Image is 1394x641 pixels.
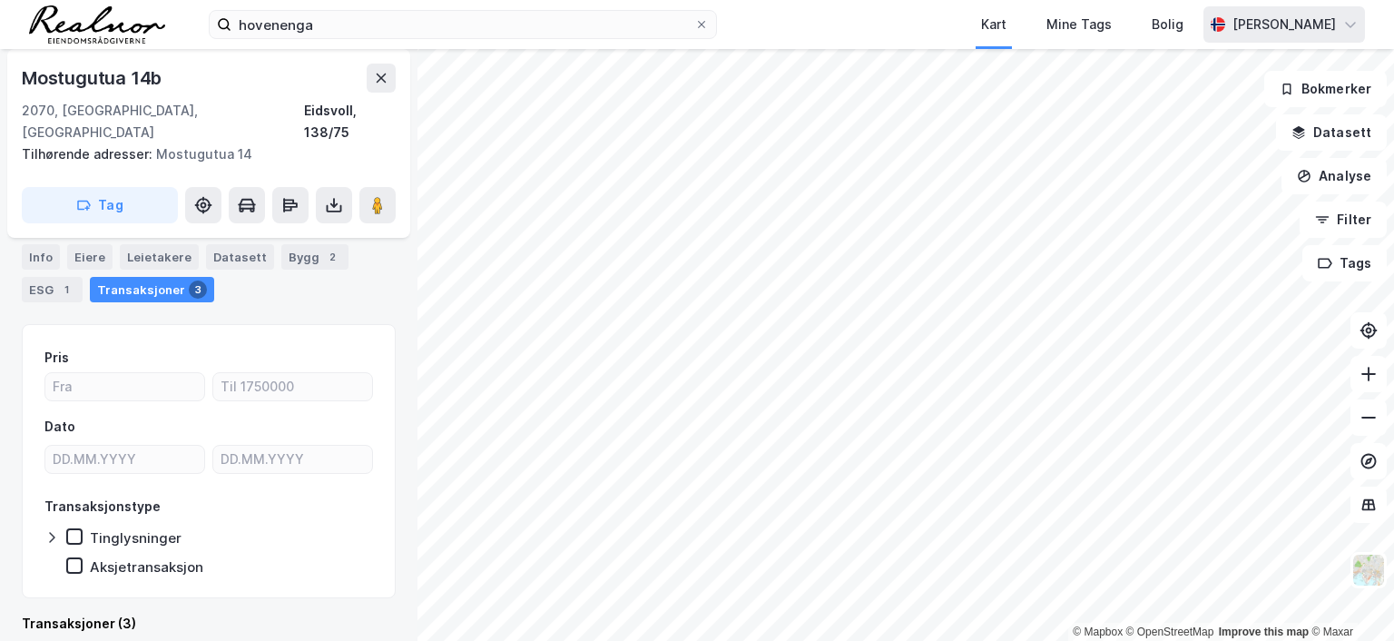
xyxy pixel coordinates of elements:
[1264,71,1387,107] button: Bokmerker
[1126,626,1214,638] a: OpenStreetMap
[981,14,1006,35] div: Kart
[29,5,165,44] img: realnor-logo.934646d98de889bb5806.png
[22,613,396,635] div: Transaksjoner (3)
[45,373,204,400] input: Fra
[44,496,161,518] div: Transaksjonstype
[213,446,372,473] input: DD.MM.YYYY
[189,281,207,299] div: 3
[1232,14,1336,35] div: [PERSON_NAME]
[281,244,348,270] div: Bygg
[1351,553,1386,587] img: Z
[1046,14,1112,35] div: Mine Tags
[22,64,165,93] div: Mostugutua 14b
[1303,554,1394,641] div: Kontrollprogram for chat
[90,277,214,302] div: Transaksjoner
[22,244,60,270] div: Info
[57,281,75,299] div: 1
[1219,626,1309,638] a: Improve this map
[1303,554,1394,641] iframe: Chat Widget
[1073,626,1123,638] a: Mapbox
[231,11,694,38] input: Søk på adresse, matrikkel, gårdeiere, leietakere eller personer
[90,529,182,547] div: Tinglysninger
[67,244,113,270] div: Eiere
[120,244,199,270] div: Leietakere
[1300,202,1387,238] button: Filter
[22,277,83,302] div: ESG
[44,416,75,438] div: Dato
[22,146,156,162] span: Tilhørende adresser:
[323,248,341,266] div: 2
[22,187,178,223] button: Tag
[1276,114,1387,151] button: Datasett
[304,100,396,143] div: Eidsvoll, 138/75
[1302,245,1387,281] button: Tags
[44,347,69,369] div: Pris
[1152,14,1183,35] div: Bolig
[45,446,204,473] input: DD.MM.YYYY
[213,373,372,400] input: Til 1750000
[90,558,203,576] div: Aksjetransaksjon
[1281,158,1387,194] button: Analyse
[22,143,381,165] div: Mostugutua 14
[22,100,304,143] div: 2070, [GEOGRAPHIC_DATA], [GEOGRAPHIC_DATA]
[206,244,274,270] div: Datasett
